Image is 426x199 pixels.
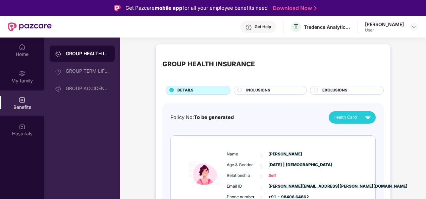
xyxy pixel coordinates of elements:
[322,87,348,93] span: EXCLUSIONS
[19,44,25,50] img: svg+xml;base64,PHN2ZyBpZD0iSG9tZSIgeG1sbnM9Imh0dHA6Ly93d3cudzMub3JnLzIwMDAvc3ZnIiB3aWR0aD0iMjAiIG...
[260,183,262,190] span: :
[162,59,255,69] div: GROUP HEALTH INSURANCE
[333,114,357,121] span: Health Card
[304,24,351,30] div: Tredence Analytics Solutions Private Limited
[245,24,252,31] img: svg+xml;base64,PHN2ZyBpZD0iSGVscC0zMngzMiIgeG1sbnM9Imh0dHA6Ly93d3cudzMub3JnLzIwMDAvc3ZnIiB3aWR0aD...
[66,50,109,57] div: GROUP HEALTH INSURANCE
[55,68,62,75] img: svg+xml;base64,PHN2ZyB3aWR0aD0iMjAiIGhlaWdodD0iMjAiIHZpZXdCb3g9IjAgMCAyMCAyMCIgZmlsbD0ibm9uZSIgeG...
[227,151,260,157] span: Name
[365,21,404,27] div: [PERSON_NAME]
[114,5,121,11] img: Logo
[268,162,302,168] span: [DATE] | [DEMOGRAPHIC_DATA]
[268,173,302,179] span: Self
[19,70,25,77] img: svg+xml;base64,PHN2ZyB3aWR0aD0iMjAiIGhlaWdodD0iMjAiIHZpZXdCb3g9IjAgMCAyMCAyMCIgZmlsbD0ibm9uZSIgeG...
[246,87,270,93] span: INCLUSIONS
[155,5,182,11] strong: mobile app
[125,4,268,12] div: Get Pazcare for all your employee benefits need
[260,172,262,180] span: :
[227,173,260,179] span: Relationship
[411,24,417,29] img: svg+xml;base64,PHN2ZyBpZD0iRHJvcGRvd24tMzJ4MzIiIHhtbG5zPSJodHRwOi8vd3d3LnczLm9yZy8yMDAwL3N2ZyIgd2...
[255,24,271,29] div: Get Help
[329,111,376,124] button: Health Card
[362,112,374,123] img: svg+xml;base64,PHN2ZyB4bWxucz0iaHR0cDovL3d3dy53My5vcmcvMjAwMC9zdmciIHZpZXdCb3g9IjAgMCAyNCAyNCIgd2...
[260,151,262,158] span: :
[19,123,25,130] img: svg+xml;base64,PHN2ZyBpZD0iSG9zcGl0YWxzIiB4bWxucz0iaHR0cDovL3d3dy53My5vcmcvMjAwMC9zdmciIHdpZHRoPS...
[66,68,109,74] div: GROUP TERM LIFE INSURANCE
[177,87,194,93] span: DETAILS
[55,51,62,57] img: svg+xml;base64,PHN2ZyB3aWR0aD0iMjAiIGhlaWdodD0iMjAiIHZpZXdCb3g9IjAgMCAyMCAyMCIgZmlsbD0ibm9uZSIgeG...
[19,96,25,103] img: svg+xml;base64,PHN2ZyBpZD0iQmVuZWZpdHMiIHhtbG5zPSJodHRwOi8vd3d3LnczLm9yZy8yMDAwL3N2ZyIgd2lkdGg9Ij...
[314,5,317,12] img: Stroke
[365,27,404,33] div: User
[268,151,302,157] span: [PERSON_NAME]
[268,183,302,190] span: [PERSON_NAME][EMAIL_ADDRESS][PERSON_NAME][DOMAIN_NAME]
[260,161,262,169] span: :
[194,114,234,120] span: To be generated
[55,85,62,92] img: svg+xml;base64,PHN2ZyB3aWR0aD0iMjAiIGhlaWdodD0iMjAiIHZpZXdCb3g9IjAgMCAyMCAyMCIgZmlsbD0ibm9uZSIgeG...
[294,23,298,31] span: T
[273,5,315,12] a: Download Now
[227,183,260,190] span: Email ID
[66,86,109,91] div: GROUP ACCIDENTAL INSURANCE
[227,162,260,168] span: Age & Gender
[170,114,234,121] div: Policy No:
[8,22,52,31] img: New Pazcare Logo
